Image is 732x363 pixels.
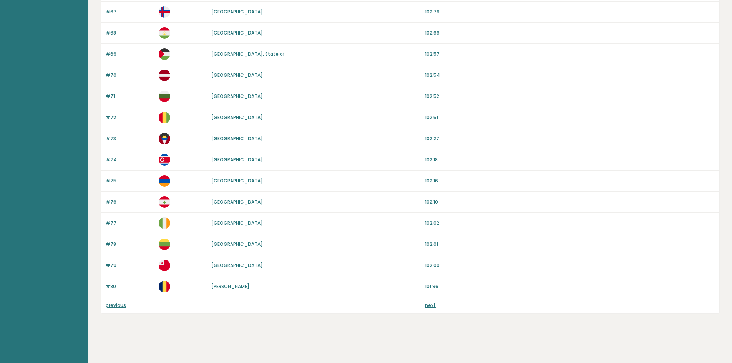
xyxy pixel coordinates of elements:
[159,133,170,144] img: ag.svg
[159,281,170,292] img: td.svg
[425,30,715,36] p: 102.66
[106,262,154,269] p: #79
[211,156,263,163] a: [GEOGRAPHIC_DATA]
[159,196,170,208] img: lb.svg
[425,262,715,269] p: 102.00
[106,93,154,100] p: #71
[425,114,715,121] p: 102.51
[425,220,715,227] p: 102.02
[106,72,154,79] p: #70
[106,199,154,206] p: #76
[211,177,263,184] a: [GEOGRAPHIC_DATA]
[211,283,249,290] a: [PERSON_NAME]
[425,283,715,290] p: 101.96
[211,114,263,121] a: [GEOGRAPHIC_DATA]
[159,6,170,18] img: fo.svg
[159,70,170,81] img: lv.svg
[425,93,715,100] p: 102.52
[425,51,715,58] p: 102.57
[425,156,715,163] p: 102.18
[106,241,154,248] p: #78
[211,51,285,57] a: [GEOGRAPHIC_DATA], State of
[106,51,154,58] p: #69
[211,262,263,269] a: [GEOGRAPHIC_DATA]
[159,154,170,166] img: kp.svg
[425,302,436,308] a: next
[425,241,715,248] p: 102.01
[106,114,154,121] p: #72
[211,30,263,36] a: [GEOGRAPHIC_DATA]
[159,27,170,39] img: tj.svg
[211,93,263,99] a: [GEOGRAPHIC_DATA]
[425,177,715,184] p: 102.16
[425,135,715,142] p: 102.27
[211,8,263,15] a: [GEOGRAPHIC_DATA]
[106,8,154,15] p: #67
[211,135,263,142] a: [GEOGRAPHIC_DATA]
[106,156,154,163] p: #74
[159,239,170,250] img: lt.svg
[159,112,170,123] img: gn.svg
[106,302,126,308] a: previous
[425,8,715,15] p: 102.79
[106,283,154,290] p: #80
[211,241,263,247] a: [GEOGRAPHIC_DATA]
[159,217,170,229] img: ie.svg
[425,199,715,206] p: 102.10
[106,30,154,36] p: #68
[159,48,170,60] img: ps.svg
[211,220,263,226] a: [GEOGRAPHIC_DATA]
[159,91,170,102] img: bg.svg
[159,260,170,271] img: to.svg
[106,135,154,142] p: #73
[159,175,170,187] img: am.svg
[211,199,263,205] a: [GEOGRAPHIC_DATA]
[425,72,715,79] p: 102.54
[211,72,263,78] a: [GEOGRAPHIC_DATA]
[106,220,154,227] p: #77
[106,177,154,184] p: #75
